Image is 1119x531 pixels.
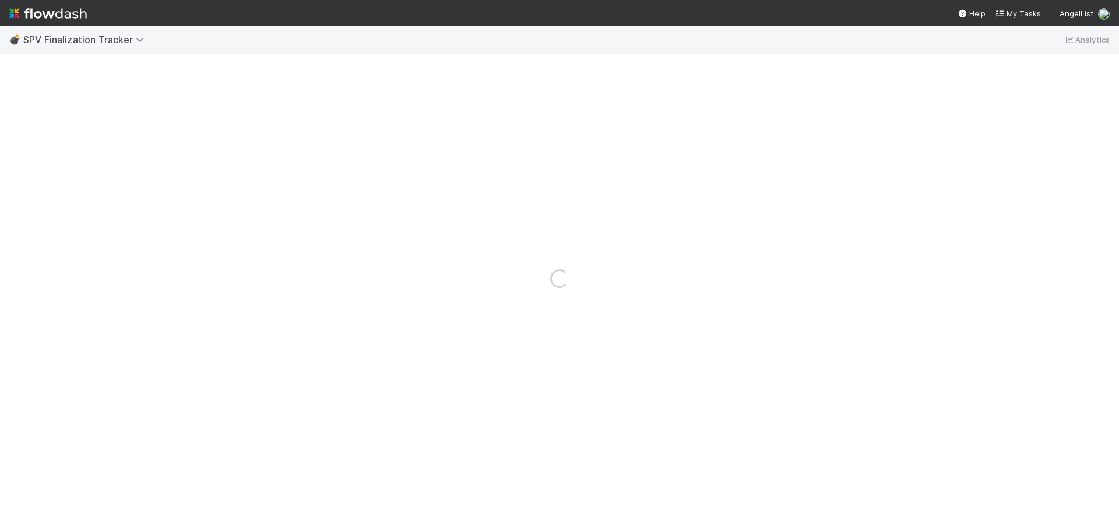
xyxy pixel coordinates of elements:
img: avatar_cbf6e7c1-1692-464b-bc1b-b8582b2cbdce.png [1098,8,1110,20]
a: My Tasks [995,8,1041,19]
span: My Tasks [995,9,1041,18]
span: AngelList [1060,9,1093,18]
div: Help [958,8,986,19]
img: logo-inverted-e16ddd16eac7371096b0.svg [9,3,87,23]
